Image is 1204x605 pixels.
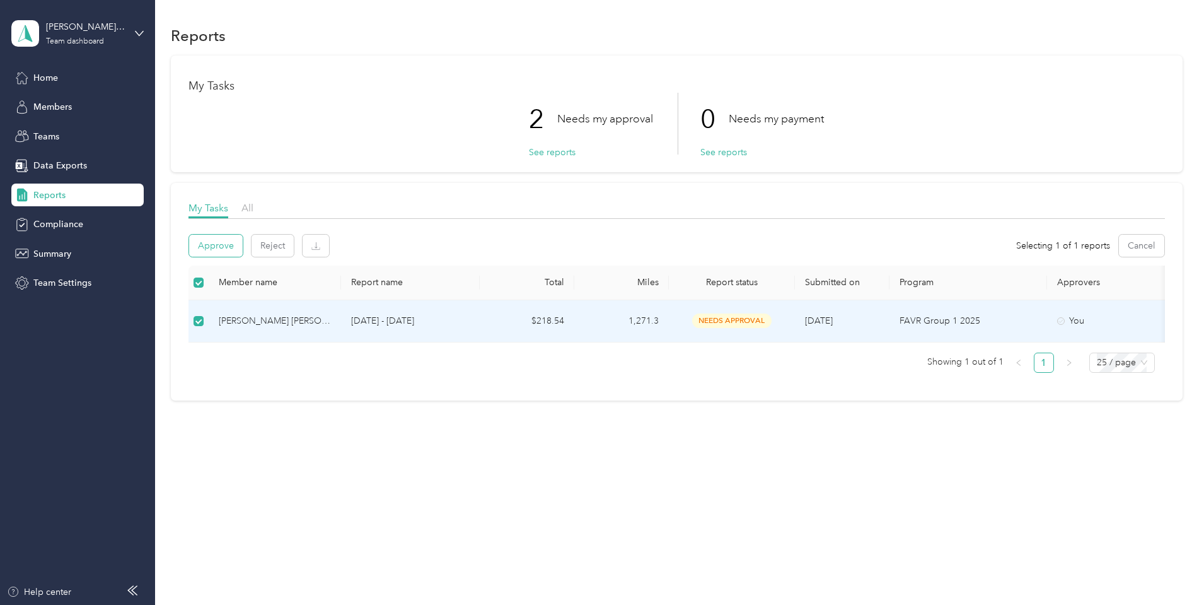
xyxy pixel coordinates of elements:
[1009,353,1029,373] li: Previous Page
[46,38,104,45] div: Team dashboard
[490,277,564,288] div: Total
[1047,266,1173,300] th: Approvers
[584,277,659,288] div: Miles
[480,300,574,343] td: $218.54
[700,146,747,159] button: See reports
[692,314,772,328] span: needs approval
[1009,353,1029,373] button: left
[341,266,480,300] th: Report name
[33,100,72,114] span: Members
[1059,353,1079,373] li: Next Page
[188,79,1165,93] h1: My Tasks
[1133,534,1204,605] iframe: Everlance-gr Chat Button Frame
[889,300,1047,343] td: FAVR Group 1 2025
[33,276,91,290] span: Team Settings
[219,277,331,288] div: Member name
[33,218,83,231] span: Compliance
[33,71,58,85] span: Home
[795,266,889,300] th: Submitted on
[1089,353,1155,373] div: Page Size
[529,93,557,146] p: 2
[1119,235,1164,257] button: Cancel
[33,159,87,172] span: Data Exports
[171,29,226,42] h1: Reports
[574,300,669,343] td: 1,271.3
[889,266,1047,300] th: Program
[33,130,59,143] span: Teams
[1097,353,1147,372] span: 25 / page
[1034,353,1053,372] a: 1
[1057,314,1163,328] div: You
[1065,359,1073,367] span: right
[1016,239,1110,252] span: Selecting 1 of 1 reports
[46,20,125,33] div: [PERSON_NAME] team
[209,266,341,300] th: Member name
[252,235,294,257] button: Reject
[33,247,71,261] span: Summary
[679,277,785,288] span: Report status
[700,93,729,146] p: 0
[1059,353,1079,373] button: right
[927,353,1004,372] span: Showing 1 out of 1
[351,314,470,328] p: [DATE] - [DATE]
[557,111,653,127] p: Needs my approval
[529,146,576,159] button: See reports
[189,235,243,257] button: Approve
[219,314,331,328] div: [PERSON_NAME] [PERSON_NAME]
[900,314,1037,328] p: FAVR Group 1 2025
[241,202,253,214] span: All
[33,189,66,202] span: Reports
[1034,353,1054,373] li: 1
[1015,359,1022,367] span: left
[188,202,228,214] span: My Tasks
[805,315,833,326] span: [DATE]
[7,585,71,599] button: Help center
[729,111,824,127] p: Needs my payment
